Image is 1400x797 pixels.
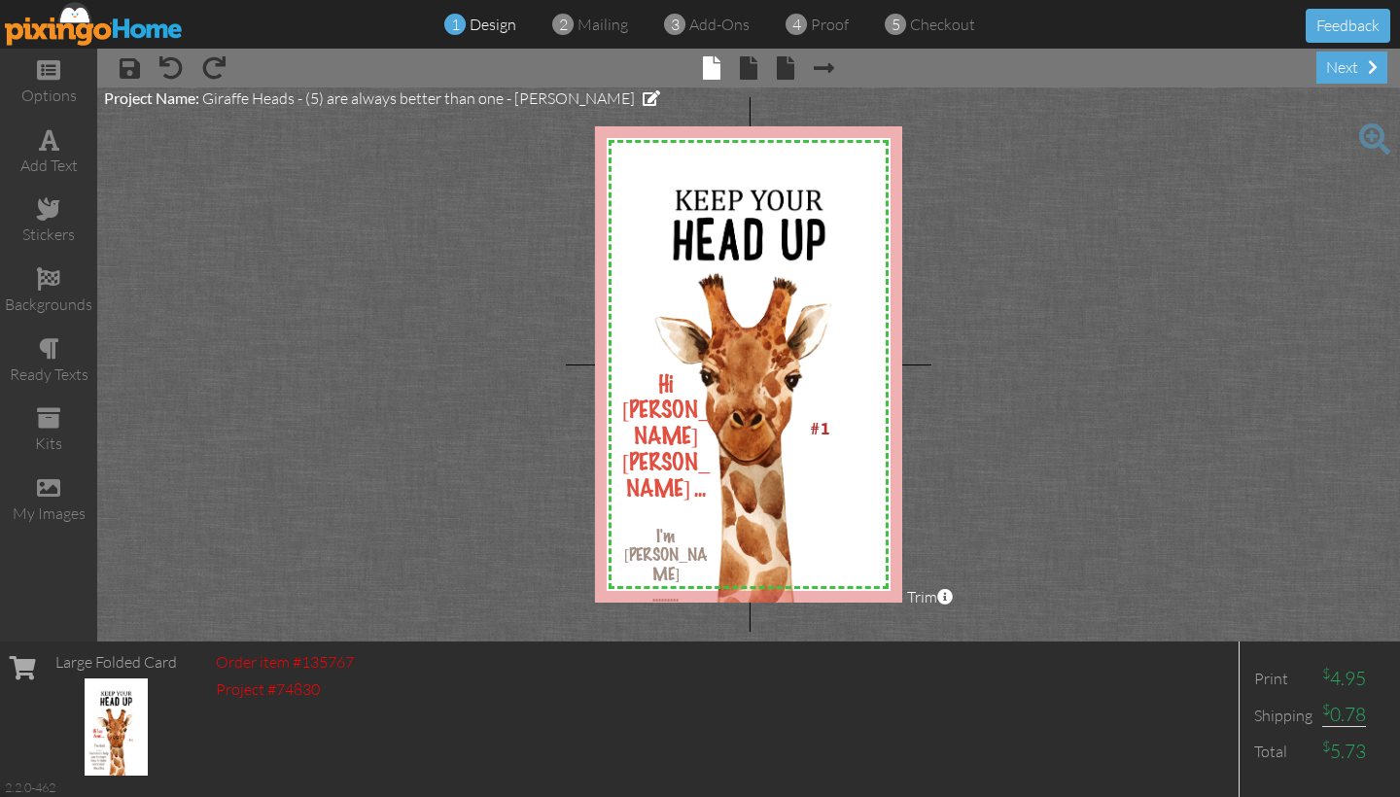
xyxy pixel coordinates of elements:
div: Large Folded Card [55,651,177,674]
span: 1 [451,14,460,36]
span: # [810,419,820,438]
div: Project #74830 [216,678,354,701]
div: next [1316,52,1387,84]
span: 2 [559,14,568,36]
span: add-ons [689,15,750,34]
span: [PERSON_NAME] ... [622,452,710,502]
span: ......... [652,588,679,606]
span: 3 [671,14,680,36]
span: proof [811,15,849,34]
span: design [470,15,516,34]
span: Project Name: [104,88,199,107]
sup: $ [1322,665,1330,681]
span: Trim [907,586,953,608]
span: 4.95 [1322,667,1366,690]
div: Order item #135767 [216,651,354,674]
span: checkout [910,15,975,34]
span: I'm [PERSON_NAME] [624,529,708,584]
span: 5 [892,14,900,36]
sup: $ [1322,738,1330,754]
td: Print [1249,661,1317,697]
td: Shipping [1249,697,1317,733]
span: 0.78 [1322,703,1366,727]
sup: $ [1322,701,1330,717]
img: 135627-1-1757558919104-c6ae3246e3ff81c0-qa.jpg [85,678,147,776]
span: mailing [577,15,628,34]
div: 2.2.0-462 [5,779,55,796]
span: Hi [PERSON_NAME] [622,374,710,449]
span: 5.73 [1322,740,1366,763]
span: Giraffe Heads - (5) are always better than one - [PERSON_NAME] [202,88,635,108]
td: Total [1249,734,1317,770]
span: 4 [792,14,801,36]
button: Feedback [1306,9,1390,43]
img: pixingo logo [5,2,184,46]
span: 1 [820,419,830,438]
